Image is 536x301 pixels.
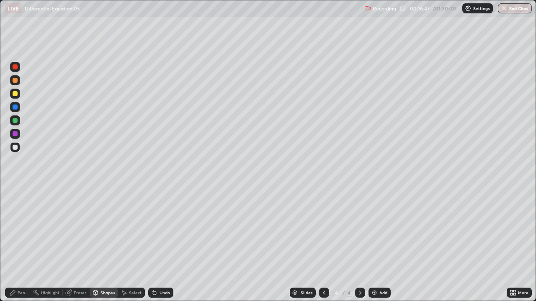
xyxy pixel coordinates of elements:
div: 4 [332,290,341,295]
p: Differential Equation 05 [25,5,80,12]
div: Highlight [41,291,59,295]
img: recording.375f2c34.svg [364,5,371,12]
div: Add [379,291,387,295]
div: More [518,291,528,295]
p: Recording [373,5,396,12]
div: Slides [301,291,312,295]
div: Pen [18,291,25,295]
div: Eraser [74,291,86,295]
img: add-slide-button [371,289,378,296]
div: Select [129,291,142,295]
div: / [343,290,345,295]
div: Shapes [100,291,115,295]
div: 4 [347,289,352,296]
p: LIVE [8,5,19,12]
img: end-class-cross [501,5,508,12]
p: Settings [473,6,490,10]
div: Undo [160,291,170,295]
img: class-settings-icons [465,5,472,12]
button: End Class [498,3,532,13]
